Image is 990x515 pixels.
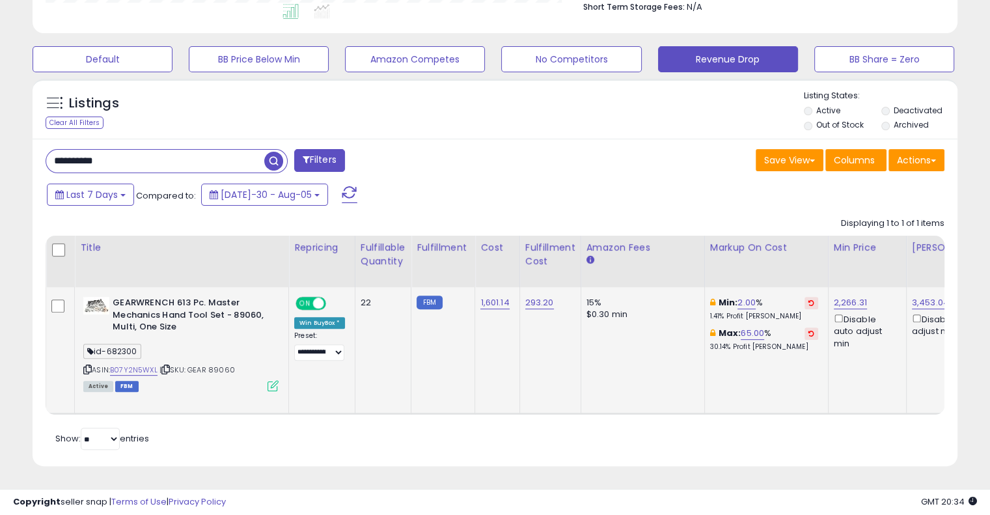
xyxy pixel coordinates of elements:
[324,298,345,309] span: OFF
[417,296,442,309] small: FBM
[417,241,469,255] div: Fulfillment
[480,296,509,309] a: 1,601.14
[756,149,823,171] button: Save View
[525,296,554,309] a: 293.20
[719,296,738,309] b: Min:
[221,188,312,201] span: [DATE]-30 - Aug-05
[189,46,329,72] button: BB Price Below Min
[361,241,406,268] div: Fulfillable Quantity
[201,184,328,206] button: [DATE]-30 - Aug-05
[586,297,694,309] div: 15%
[737,296,756,309] a: 2.00
[83,344,141,359] span: id-682300
[586,255,594,266] small: Amazon Fees.
[710,342,818,352] p: 30.14% Profit [PERSON_NAME]
[834,241,901,255] div: Min Price
[66,188,118,201] span: Last 7 Days
[361,297,401,309] div: 22
[115,381,139,392] span: FBM
[525,241,575,268] div: Fulfillment Cost
[501,46,641,72] button: No Competitors
[169,495,226,508] a: Privacy Policy
[921,495,977,508] span: 2025-08-13 20:34 GMT
[834,312,896,350] div: Disable auto adjust min
[741,327,764,340] a: 65.00
[586,241,699,255] div: Amazon Fees
[816,119,864,130] label: Out of Stock
[83,297,279,390] div: ASIN:
[13,495,61,508] strong: Copyright
[345,46,485,72] button: Amazon Competes
[83,297,109,314] img: 51Izdd+TNcL._SL40_.jpg
[893,105,942,116] label: Deactivated
[710,297,818,321] div: %
[687,1,702,13] span: N/A
[814,46,954,72] button: BB Share = Zero
[47,184,134,206] button: Last 7 Days
[294,149,345,172] button: Filters
[136,189,196,202] span: Compared to:
[710,312,818,321] p: 1.41% Profit [PERSON_NAME]
[80,241,283,255] div: Title
[583,1,685,12] b: Short Term Storage Fees:
[912,296,949,309] a: 3,453.04
[893,119,928,130] label: Archived
[912,241,989,255] div: [PERSON_NAME]
[159,365,235,375] span: | SKU: GEAR 89060
[111,495,167,508] a: Terms of Use
[83,381,113,392] span: All listings currently available for purchase on Amazon
[294,317,345,329] div: Win BuyBox *
[834,154,875,167] span: Columns
[297,298,313,309] span: ON
[658,46,798,72] button: Revenue Drop
[834,296,867,309] a: 2,266.31
[704,236,828,287] th: The percentage added to the cost of goods (COGS) that forms the calculator for Min & Max prices.
[841,217,944,230] div: Displaying 1 to 1 of 1 items
[710,241,823,255] div: Markup on Cost
[69,94,119,113] h5: Listings
[888,149,944,171] button: Actions
[294,331,345,361] div: Preset:
[816,105,840,116] label: Active
[710,327,818,352] div: %
[825,149,887,171] button: Columns
[294,241,350,255] div: Repricing
[113,297,271,337] b: GEARWRENCH 613 Pc. Master Mechanics Hand Tool Set - 89060, Multi, One Size
[13,496,226,508] div: seller snap | |
[586,309,694,320] div: $0.30 min
[719,327,741,339] b: Max:
[110,365,158,376] a: B07Y2N5WXL
[55,432,149,445] span: Show: entries
[33,46,172,72] button: Default
[46,117,103,129] div: Clear All Filters
[912,312,985,337] div: Disable auto adjust max
[804,90,957,102] p: Listing States:
[480,241,514,255] div: Cost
